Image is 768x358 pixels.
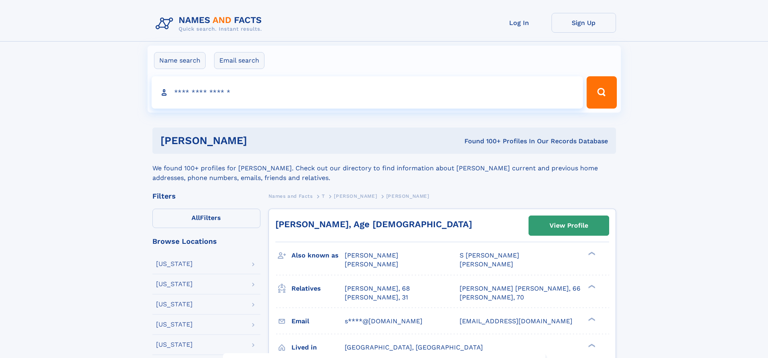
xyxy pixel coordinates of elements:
span: S [PERSON_NAME] [460,251,519,259]
a: [PERSON_NAME], 70 [460,293,524,302]
h3: Also known as [291,249,345,262]
span: T [322,193,325,199]
span: All [191,214,200,222]
div: [US_STATE] [156,341,193,348]
div: [US_STATE] [156,321,193,328]
span: [EMAIL_ADDRESS][DOMAIN_NAME] [460,317,572,325]
div: ❯ [586,284,596,289]
h3: Relatives [291,282,345,295]
div: ❯ [586,343,596,348]
label: Email search [214,52,264,69]
span: [GEOGRAPHIC_DATA], [GEOGRAPHIC_DATA] [345,343,483,351]
div: View Profile [549,216,588,235]
span: [PERSON_NAME] [334,193,377,199]
a: [PERSON_NAME] [PERSON_NAME], 66 [460,284,581,293]
div: [US_STATE] [156,261,193,267]
span: [PERSON_NAME] [345,251,398,259]
span: [PERSON_NAME] [386,193,429,199]
label: Filters [152,209,260,228]
div: We found 100+ profiles for [PERSON_NAME]. Check out our directory to find information about [PERS... [152,154,616,183]
span: [PERSON_NAME] [460,260,513,268]
h3: Lived in [291,341,345,354]
img: Logo Names and Facts [152,13,268,35]
div: ❯ [586,316,596,322]
a: Log In [487,13,552,33]
a: [PERSON_NAME] [334,191,377,201]
a: Sign Up [552,13,616,33]
h3: Email [291,314,345,328]
label: Name search [154,52,206,69]
a: [PERSON_NAME], Age [DEMOGRAPHIC_DATA] [275,219,472,229]
button: Search Button [587,76,616,109]
h1: [PERSON_NAME] [160,136,356,146]
a: Names and Facts [268,191,313,201]
div: [US_STATE] [156,301,193,308]
div: Filters [152,193,260,200]
div: Browse Locations [152,238,260,245]
div: [US_STATE] [156,281,193,287]
div: Found 100+ Profiles In Our Records Database [356,137,608,146]
a: [PERSON_NAME], 68 [345,284,410,293]
span: [PERSON_NAME] [345,260,398,268]
div: ❯ [586,251,596,256]
input: search input [152,76,583,109]
a: View Profile [529,216,609,235]
a: T [322,191,325,201]
a: [PERSON_NAME], 31 [345,293,408,302]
